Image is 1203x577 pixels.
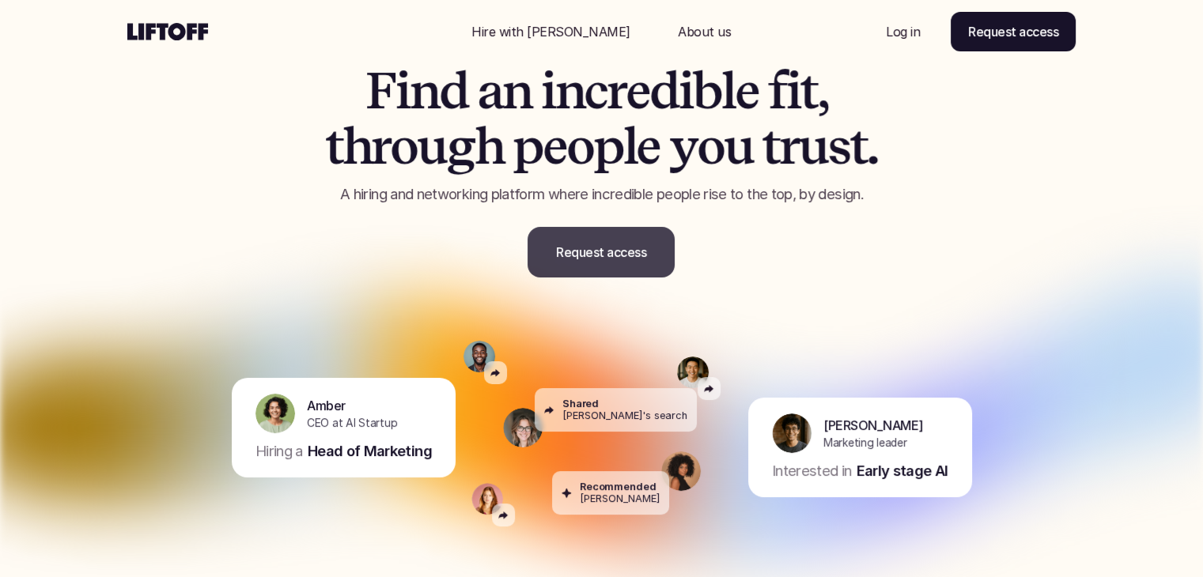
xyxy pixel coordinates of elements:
[593,119,623,174] span: p
[951,12,1076,51] a: Request access
[266,184,938,205] p: A hiring and networking platform where incredible people rise to the top, by design.
[342,119,372,174] span: h
[446,119,475,174] span: g
[584,63,607,119] span: c
[798,119,827,174] span: u
[307,414,397,431] p: CEO at AI Startup
[541,63,555,119] span: i
[555,63,584,119] span: n
[849,119,867,174] span: t
[325,119,342,174] span: t
[659,13,750,51] a: Nav Link
[562,409,687,421] p: [PERSON_NAME]'s search
[543,119,566,174] span: e
[800,63,817,119] span: t
[556,243,646,262] p: Request access
[410,63,439,119] span: n
[477,63,502,119] span: a
[395,63,410,119] span: i
[390,119,417,174] span: o
[566,119,593,174] span: o
[968,22,1058,41] p: Request access
[452,13,649,51] a: Nav Link
[779,119,798,174] span: r
[607,63,626,119] span: r
[562,398,599,409] p: Shared
[678,22,731,41] p: About us
[307,395,346,414] p: Amber
[867,13,939,51] a: Nav Link
[623,119,637,174] span: l
[679,63,693,119] span: i
[786,63,800,119] span: i
[439,63,468,119] span: d
[513,119,543,174] span: p
[255,441,303,462] p: Hiring a
[371,119,390,174] span: r
[475,119,504,174] span: h
[580,492,660,504] p: [PERSON_NAME]
[762,119,779,174] span: t
[580,481,656,492] p: Recommended
[823,415,923,434] p: [PERSON_NAME]
[697,119,724,174] span: o
[735,63,758,119] span: e
[823,434,907,451] p: Marketing leader
[365,63,395,119] span: F
[649,63,679,119] span: d
[692,63,721,119] span: b
[721,63,735,119] span: l
[669,119,697,174] span: y
[471,22,630,41] p: Hire with [PERSON_NAME]
[817,63,828,119] span: ,
[866,119,878,174] span: .
[772,461,852,481] p: Interested in
[528,227,675,277] a: Request access
[856,461,948,481] p: Early stage AI
[636,119,660,174] span: e
[768,63,786,119] span: f
[417,119,446,174] span: u
[502,63,532,119] span: n
[307,441,431,462] p: Head of Marketing
[886,22,920,41] p: Log in
[626,63,649,119] span: e
[724,119,753,174] span: u
[827,119,849,174] span: s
